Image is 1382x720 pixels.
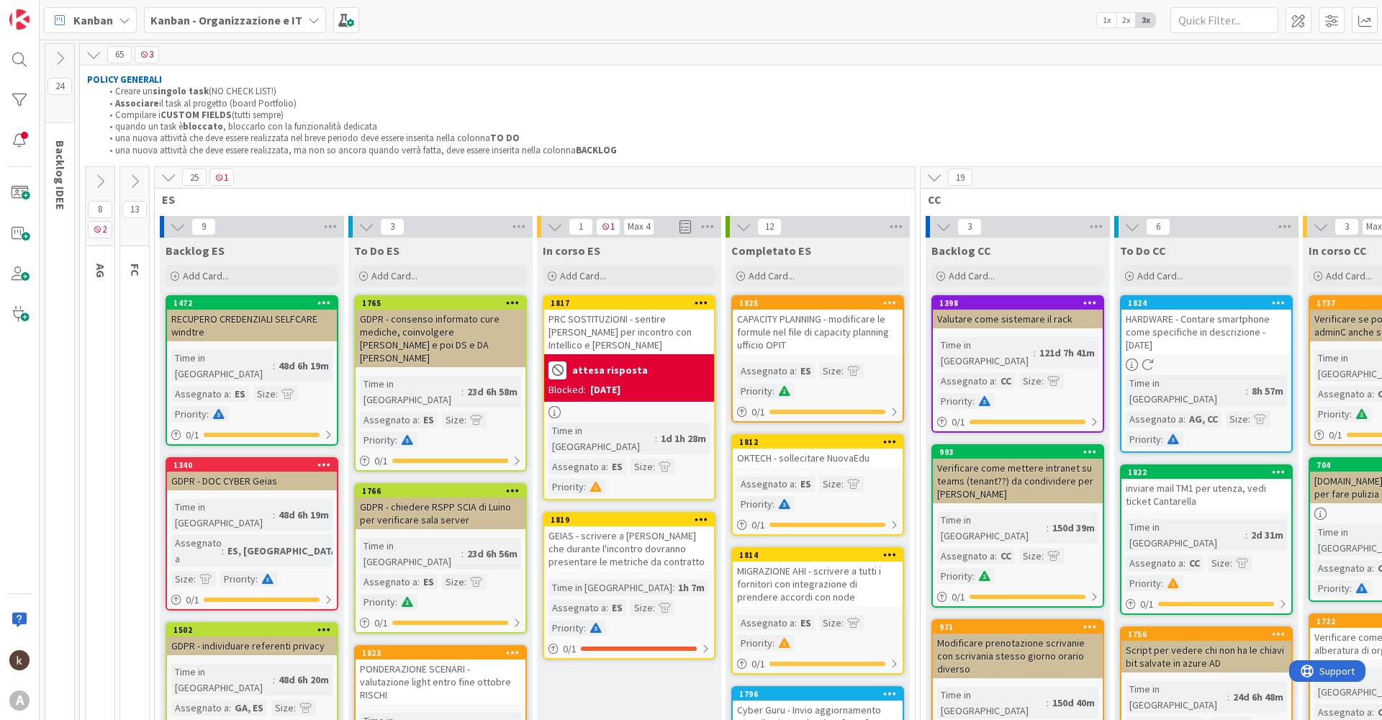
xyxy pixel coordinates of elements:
div: Assegnato a [937,548,995,564]
div: 971 [933,621,1103,634]
span: : [1245,527,1247,543]
span: 6 [1146,218,1170,235]
span: 2 [88,221,112,238]
div: 0/1 [933,413,1103,431]
div: GDPR - DOC CYBER Geias [167,472,337,490]
span: Add Card... [183,269,229,282]
div: Assegnato a [1126,411,1183,427]
span: : [194,571,196,587]
span: 12 [757,218,782,235]
div: 1502 [173,625,337,635]
span: 9 [191,218,216,235]
span: : [461,384,464,400]
div: Size [442,574,464,590]
div: PONDERAZIONE SCENARI - valutazione light entro fine ottobre RISCHI [356,660,525,704]
span: : [276,386,278,402]
span: : [229,386,231,402]
span: : [273,358,275,374]
div: 1812OKTECH - sollecitare NuovaEdu [733,436,903,467]
div: Assegnato a [548,600,606,616]
div: ES [231,386,249,402]
div: Blocked: [548,382,586,397]
div: Size [819,615,841,631]
span: 25 [182,168,207,186]
div: ES [608,600,626,616]
span: 24 [48,78,72,95]
div: Size [819,476,841,492]
div: 0/1 [356,614,525,632]
span: 2x [1116,13,1136,27]
div: 0/1 [356,452,525,470]
div: ES [797,363,815,379]
span: In corso CC [1309,243,1367,258]
span: : [1230,555,1232,571]
span: : [1227,689,1229,705]
div: Time in [GEOGRAPHIC_DATA] [937,687,1047,719]
span: : [1246,383,1248,399]
span: 1x [1097,13,1116,27]
div: ES [420,412,438,428]
div: 1817 [551,298,714,308]
div: 1472RECUPERO CREDENZIALI SELFCARE windtre [167,297,337,341]
div: 971Modificare prenotazione scrivanie con scrivania stesso giorno orario diverso [933,621,1103,678]
div: Priority [937,393,972,409]
div: 24d 6h 48m [1229,689,1287,705]
div: 23d 6h 56m [464,546,521,562]
span: 1 [596,218,620,235]
div: Priority [1126,431,1161,447]
div: Time in [GEOGRAPHIC_DATA] [937,337,1034,369]
div: 1823PONDERAZIONE SCENARI - valutazione light entro fine ottobre RISCHI [356,647,525,704]
div: 1825CAPACITY PLANNING - modificare le formule nel file di capacity planning ufficio OPIT [733,297,903,354]
div: 1766 [362,486,525,496]
div: Priority [1314,406,1350,422]
div: Size [1019,373,1042,389]
div: 1819GEIAS - scrivere a [PERSON_NAME] che durante l'incontro dovranno presentare le metriche da co... [544,513,714,571]
span: 0 / 1 [374,454,388,469]
span: 0 / 1 [1329,428,1342,443]
div: ES [608,459,626,474]
span: : [795,615,797,631]
span: : [464,412,466,428]
div: 1398 [933,297,1103,310]
div: 1d 1h 28m [657,431,710,446]
div: Priority [937,568,972,584]
div: 1824 [1128,298,1291,308]
div: Time in [GEOGRAPHIC_DATA] [937,512,1047,544]
span: In corso ES [543,243,600,258]
div: 48d 6h 19m [275,507,333,523]
span: Backlog ES [166,243,225,258]
span: : [606,459,608,474]
div: 48d 6h 19m [275,358,333,374]
div: 993 [933,446,1103,459]
span: 19 [948,168,972,186]
div: Time in [GEOGRAPHIC_DATA] [548,423,655,454]
div: Size [631,600,653,616]
span: : [1350,406,1352,422]
div: Assegnato a [171,700,229,716]
div: Size [631,459,653,474]
div: 0/1 [544,640,714,658]
div: Assegnato a [1314,560,1372,576]
div: Assegnato a [737,615,795,631]
div: 1766GDPR - chiedere RSPP SCIA di Luino per verificare sala server [356,485,525,529]
div: 1822inviare mail TM1 per utenza, vedi ticket Cantarella [1121,466,1291,510]
span: : [1372,386,1374,402]
div: Assegnato a [360,412,417,428]
strong: POLICY GENERALI [87,73,162,86]
div: 1814MIGRAZIONE AHI - scrivere a tutti i fornitori con integrazione di prendere accordi con node [733,549,903,606]
span: 0 / 1 [186,593,199,608]
div: Priority [737,383,772,399]
strong: BACKLOG [576,144,617,156]
strong: singolo task [153,85,209,97]
span: 0 / 1 [952,415,965,430]
div: Time in [GEOGRAPHIC_DATA] [1126,375,1246,407]
span: : [841,363,844,379]
div: GDPR - consenso informato cure mediche, coinvolgere [PERSON_NAME] e poi DS e DA [PERSON_NAME] [356,310,525,367]
span: : [995,548,997,564]
div: 1756 [1128,629,1291,639]
div: Assegnato a [1126,555,1183,571]
span: 3 [1334,218,1359,235]
div: Size [171,571,194,587]
div: ES, [GEOGRAPHIC_DATA] [224,543,344,559]
span: : [1372,560,1374,576]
